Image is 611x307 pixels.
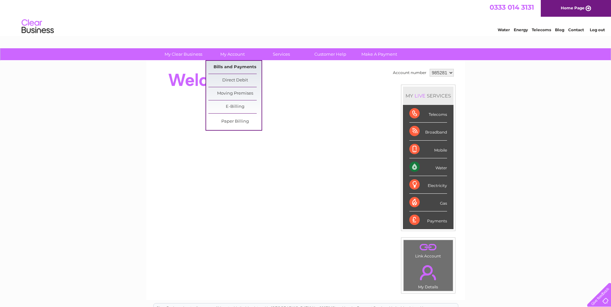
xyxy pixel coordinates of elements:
[405,242,451,253] a: .
[391,67,428,78] td: Account number
[206,48,259,60] a: My Account
[403,240,453,260] td: Link Account
[409,211,447,229] div: Payments
[208,87,262,100] a: Moving Premises
[409,176,447,194] div: Electricity
[568,27,584,32] a: Contact
[409,123,447,140] div: Broadband
[157,48,210,60] a: My Clear Business
[498,27,510,32] a: Water
[353,48,406,60] a: Make A Payment
[555,27,564,32] a: Blog
[403,260,453,291] td: My Details
[514,27,528,32] a: Energy
[532,27,551,32] a: Telecoms
[208,61,262,74] a: Bills and Payments
[405,261,451,284] a: .
[403,87,453,105] div: MY SERVICES
[208,74,262,87] a: Direct Debit
[255,48,308,60] a: Services
[409,141,447,158] div: Mobile
[208,100,262,113] a: E-Billing
[413,93,427,99] div: LIVE
[21,17,54,36] img: logo.png
[154,4,458,31] div: Clear Business is a trading name of Verastar Limited (registered in [GEOGRAPHIC_DATA] No. 3667643...
[409,158,447,176] div: Water
[409,194,447,211] div: Gas
[304,48,357,60] a: Customer Help
[208,115,262,128] a: Paper Billing
[490,3,534,11] a: 0333 014 3131
[590,27,605,32] a: Log out
[409,105,447,123] div: Telecoms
